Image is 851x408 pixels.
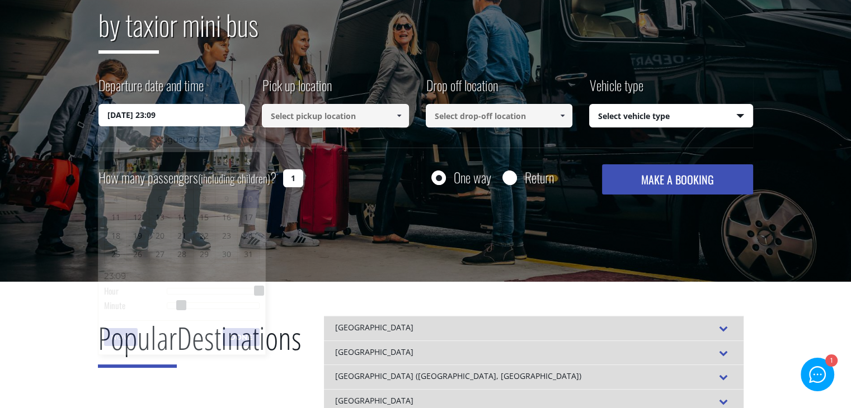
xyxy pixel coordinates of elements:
span: 8 [194,190,215,208]
div: 1 [825,354,838,367]
span: 3 [238,172,260,190]
span: Select vehicle type [590,105,753,128]
span: 2 [215,172,237,190]
label: Departure date and time [98,75,204,104]
label: Vehicle type [589,75,643,104]
a: 28 [171,245,193,263]
div: [GEOGRAPHIC_DATA] [324,316,744,340]
a: 14 [171,208,193,226]
a: 17 [238,208,260,226]
span: 2025 [188,134,208,145]
a: 15 [194,208,215,226]
span: Wednesday [157,156,162,167]
span: 4 [105,190,126,208]
span: Previous [107,135,116,144]
a: 13 [149,208,171,226]
span: 9 [215,190,237,208]
a: 26 [127,245,149,263]
a: 18 [105,227,126,245]
button: Done [223,328,260,346]
label: Drop off location [426,75,498,104]
dt: Minute [104,300,166,314]
span: Sunday [247,156,251,167]
span: 1 [194,172,215,190]
span: 6 [149,190,171,208]
a: Show All Items [553,104,572,127]
span: Thursday [180,156,184,167]
input: Select drop-off location [426,104,573,127]
div: [GEOGRAPHIC_DATA] ([GEOGRAPHIC_DATA], [GEOGRAPHIC_DATA]) [324,364,744,389]
label: Pick up location [262,75,332,104]
span: Next [248,135,257,144]
input: Select pickup location [262,104,409,127]
a: Show All Items [389,104,408,127]
span: 5 [127,190,149,208]
label: One way [454,170,491,184]
span: Tuesday [136,156,139,167]
span: Monday [113,156,118,167]
a: Next [245,132,260,147]
a: 23 [215,227,237,245]
a: 31 [238,245,260,263]
a: 29 [194,245,215,263]
span: by taxi [98,3,159,54]
a: 30 [215,245,237,263]
span: Friday [203,156,206,167]
a: Previous [104,132,119,147]
a: 10 [238,190,260,208]
a: 27 [149,245,171,263]
a: 19 [127,227,149,245]
label: How many passengers ? [98,164,276,192]
span: 7 [171,190,193,208]
button: Now [104,328,138,346]
button: MAKE A BOOKING [602,164,753,194]
span: Saturday [224,156,228,167]
a: 22 [194,227,215,245]
a: 20 [149,227,171,245]
div: [GEOGRAPHIC_DATA] [324,340,744,365]
a: 24 [238,227,260,245]
a: 16 [215,208,237,226]
a: 21 [171,227,193,245]
dt: Hour [104,285,166,300]
span: August [156,134,186,145]
a: 25 [105,245,126,263]
label: Return [525,170,554,184]
a: 11 [105,208,126,226]
h2: or mini bus [98,2,753,62]
a: 12 [127,208,149,226]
